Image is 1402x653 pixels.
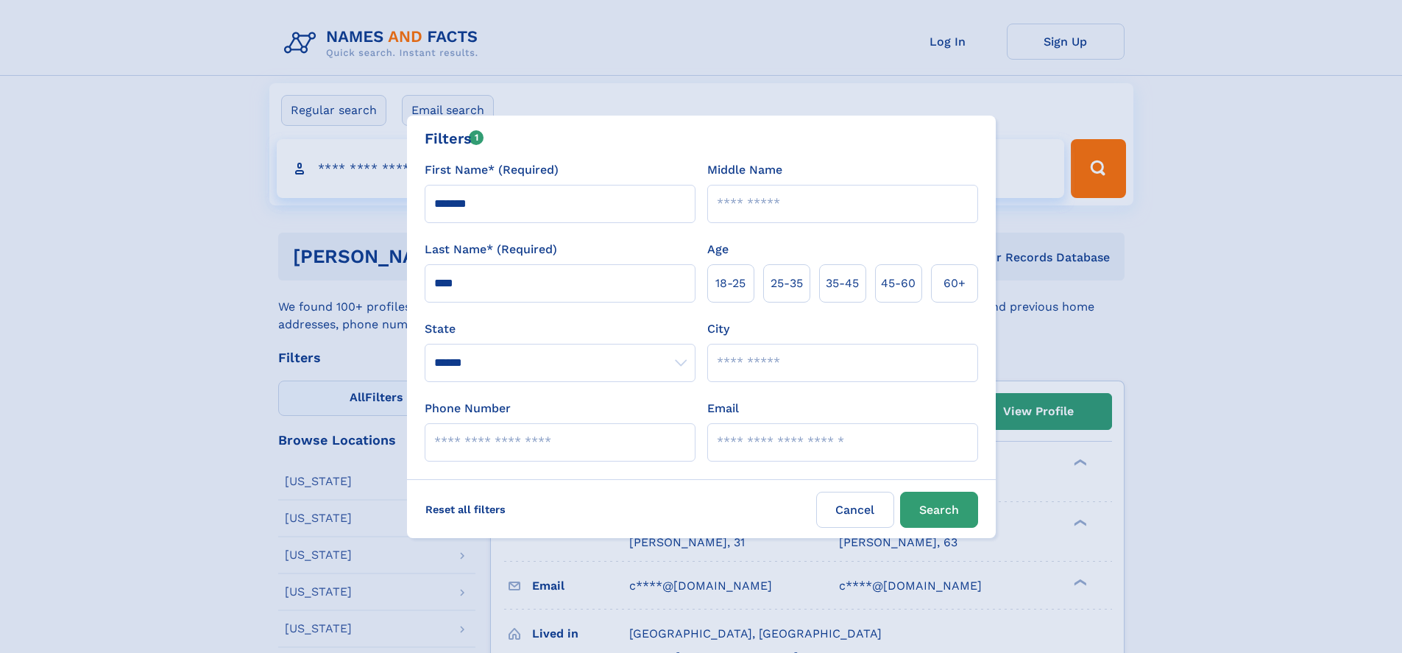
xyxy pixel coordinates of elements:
label: Email [707,400,739,417]
label: Middle Name [707,161,782,179]
label: First Name* (Required) [425,161,559,179]
div: Filters [425,127,484,149]
label: Age [707,241,729,258]
button: Search [900,492,978,528]
label: State [425,320,695,338]
label: City [707,320,729,338]
span: 25‑35 [771,275,803,292]
label: Last Name* (Required) [425,241,557,258]
label: Reset all filters [416,492,515,527]
label: Phone Number [425,400,511,417]
span: 18‑25 [715,275,746,292]
span: 60+ [943,275,966,292]
span: 45‑60 [881,275,916,292]
span: 35‑45 [826,275,859,292]
label: Cancel [816,492,894,528]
